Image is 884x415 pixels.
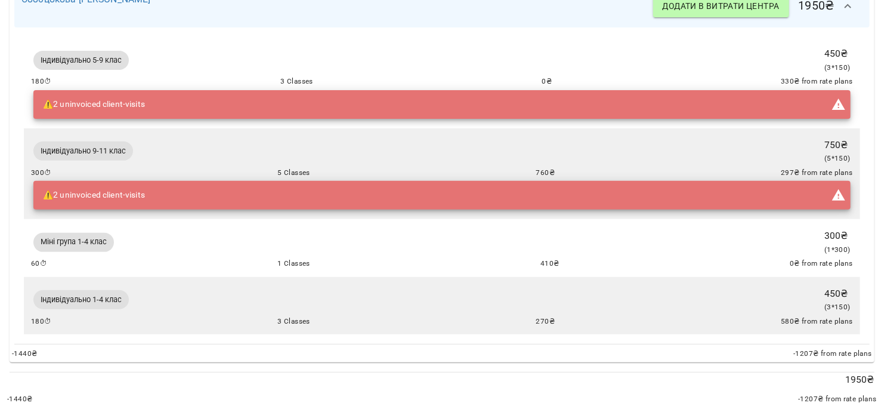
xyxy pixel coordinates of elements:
[31,76,52,88] span: 180 ⏱
[824,63,851,72] span: ( 3 * 150 )
[277,316,310,328] span: 3 Classes
[277,258,310,270] span: 1 Classes
[43,185,145,206] div: ⚠️ 2 uninvoiced client-visits
[12,348,37,360] span: -1440 ₴
[10,373,874,387] p: 1950 ₴
[824,229,851,243] p: 300 ₴
[781,76,853,88] span: 330 ₴ from rate plans
[280,76,313,88] span: 3 Classes
[824,287,851,301] p: 450 ₴
[824,138,851,152] p: 750 ₴
[31,316,52,328] span: 180 ⏱
[542,76,552,88] span: 0 ₴
[781,316,853,328] span: 580 ₴ from rate plans
[824,154,851,162] span: ( 5 * 150 )
[824,303,851,311] span: ( 3 * 150 )
[824,47,851,61] p: 450 ₴
[7,394,32,405] span: -1440 ₴
[33,146,133,156] span: Індивідуально 9-11 клас
[536,167,555,179] span: 760 ₴
[43,94,145,115] div: ⚠️ 2 uninvoiced client-visits
[798,394,877,405] span: -1207 ₴ from rate plans
[33,294,129,305] span: Індивідуально 1-4 клас
[793,348,872,360] span: -1207 ₴ from rate plans
[824,245,851,254] span: ( 1 * 300 )
[277,167,310,179] span: 5 Classes
[31,258,47,270] span: 60 ⏱
[781,167,853,179] span: 297 ₴ from rate plans
[536,316,555,328] span: 270 ₴
[31,167,52,179] span: 300 ⏱
[33,55,129,66] span: Індивідуально 5-9 клас
[33,236,114,247] span: Міні група 1-4 клас
[790,258,853,270] span: 0 ₴ from rate plans
[540,258,560,270] span: 410 ₴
